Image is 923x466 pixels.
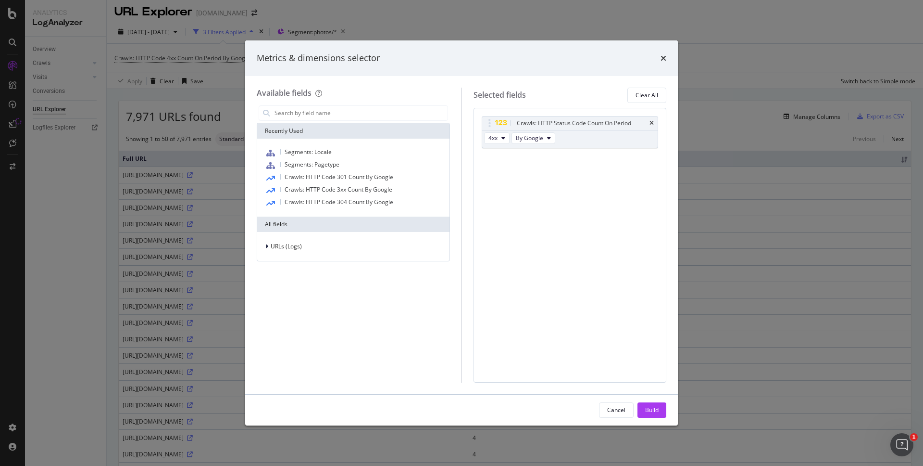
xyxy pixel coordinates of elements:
[285,198,393,206] span: Crawls: HTTP Code 304 Count By Google
[245,40,678,426] div: modal
[488,134,498,142] span: 4xx
[271,242,302,250] span: URLs (Logs)
[599,402,634,418] button: Cancel
[285,173,393,181] span: Crawls: HTTP Code 301 Count By Google
[257,123,449,139] div: Recently Used
[649,120,654,126] div: times
[645,406,659,414] div: Build
[627,88,666,103] button: Clear All
[517,118,631,128] div: Crawls: HTTP Status Code Count On Period
[285,148,332,156] span: Segments: Locale
[516,134,543,142] span: By Google
[285,185,392,194] span: Crawls: HTTP Code 3xx Count By Google
[511,132,555,144] button: By Google
[257,88,312,98] div: Available fields
[257,52,380,65] div: Metrics & dimensions selector
[890,433,913,456] iframe: Intercom live chat
[484,132,510,144] button: 4xx
[274,106,448,120] input: Search by field name
[482,116,659,148] div: Crawls: HTTP Status Code Count On Periodtimes4xxBy Google
[285,160,339,168] span: Segments: Pagetype
[474,90,526,101] div: Selected fields
[636,91,658,99] div: Clear All
[637,402,666,418] button: Build
[910,433,918,441] span: 1
[607,406,625,414] div: Cancel
[661,52,666,65] div: times
[257,217,449,232] div: All fields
